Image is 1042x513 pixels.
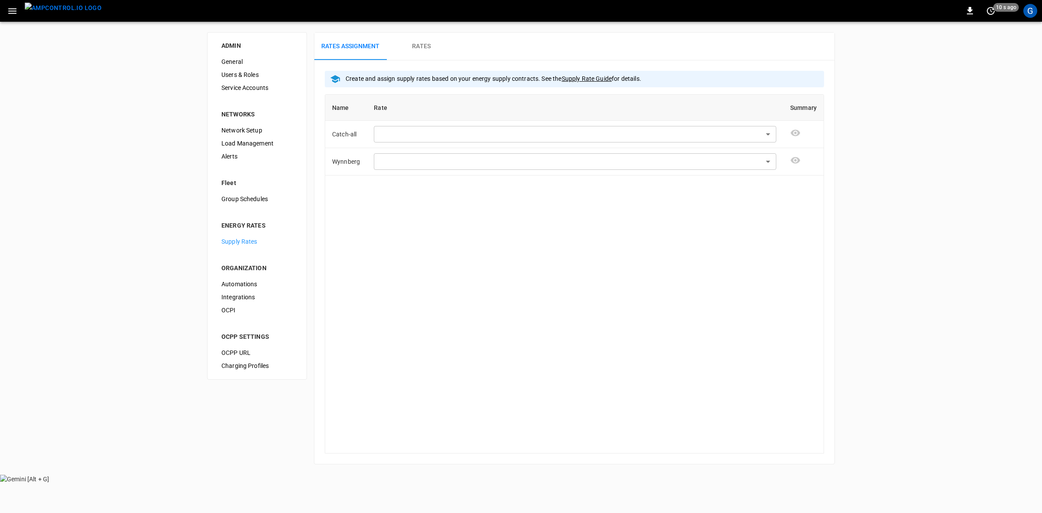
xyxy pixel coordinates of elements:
[221,348,293,357] span: OCPP URL
[325,121,367,148] td: Catch-all
[214,192,300,205] div: Group Schedules
[221,221,293,230] div: ENERGY RATES
[346,71,641,87] div: Create and assign supply rates based on your energy supply contracts. See the for details.
[993,3,1019,12] span: 10 s ago
[562,75,612,82] a: Supply Rate Guide
[325,148,367,175] td: Wynnberg
[325,95,367,121] th: Name
[221,264,293,272] div: ORGANIZATION
[221,41,293,50] div: ADMIN
[367,95,783,121] th: Rate
[221,57,293,66] span: General
[25,3,102,13] img: ampcontrol.io logo
[214,55,300,68] div: General
[214,278,300,291] div: Automations
[221,306,293,315] span: OCPI
[221,70,293,79] span: Users & Roles
[214,291,300,304] div: Integrations
[1023,4,1037,18] div: profile-icon
[221,195,293,204] span: Group Schedules
[221,152,293,161] span: Alerts
[221,83,293,93] span: Service Accounts
[221,237,293,246] span: Supply Rates
[221,139,293,148] span: Load Management
[412,42,431,51] h6: Rates
[221,110,293,119] div: NETWORKS
[221,179,293,187] div: Fleet
[214,304,300,317] div: OCPI
[221,293,293,302] span: Integrations
[221,361,293,371] span: Charging Profiles
[221,280,293,289] span: Automations
[214,81,300,94] div: Service Accounts
[321,42,380,51] h6: Rates Assignment
[214,359,300,372] div: Charging Profiles
[984,4,998,18] button: set refresh interval
[214,150,300,163] div: Alerts
[214,68,300,81] div: Users & Roles
[783,95,824,121] th: Summary
[214,137,300,150] div: Load Management
[214,235,300,248] div: Supply Rates
[221,126,293,135] span: Network Setup
[221,332,293,341] div: OCPP SETTINGS
[214,346,300,359] div: OCPP URL
[214,124,300,137] div: Network Setup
